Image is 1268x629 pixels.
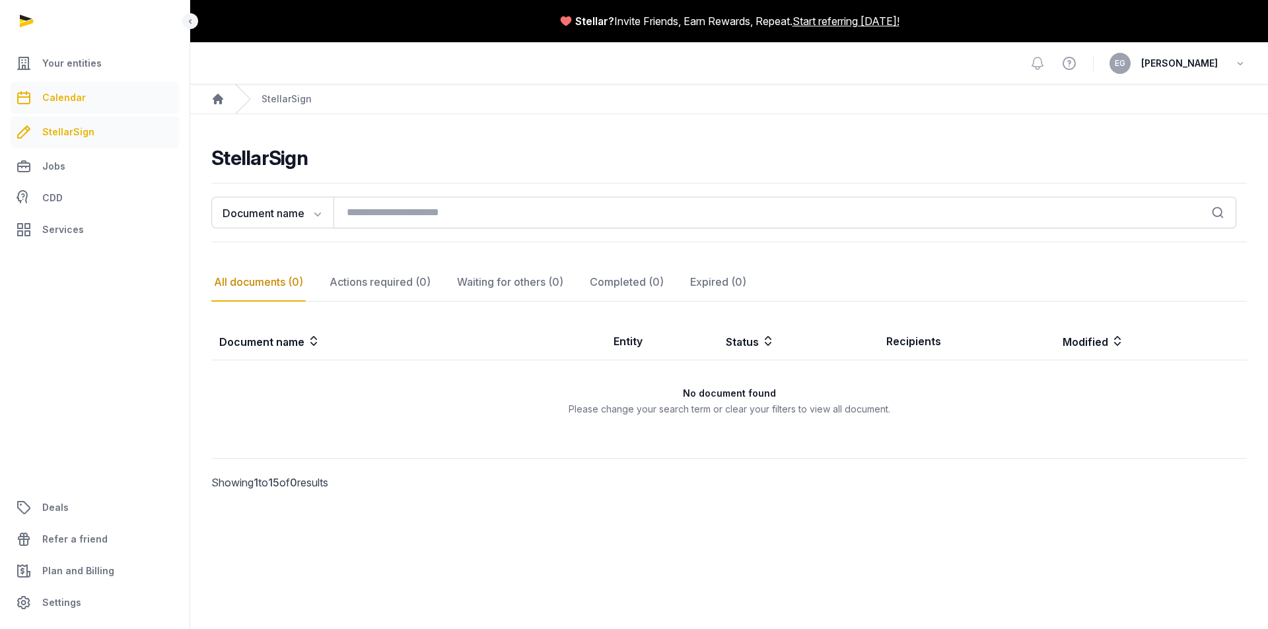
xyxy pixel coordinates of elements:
[42,595,81,611] span: Settings
[268,476,279,489] span: 15
[42,90,86,106] span: Calendar
[606,323,717,360] th: Entity
[454,263,566,302] div: Waiting for others (0)
[42,55,102,71] span: Your entities
[1030,476,1268,629] iframe: Chat Widget
[190,84,1268,114] nav: Breadcrumb
[211,459,454,506] p: Showing to of results
[211,263,306,302] div: All documents (0)
[718,323,879,360] th: Status
[327,263,433,302] div: Actions required (0)
[11,185,179,211] a: CDD
[11,523,179,555] a: Refer a friend
[262,92,312,106] div: StellarSign
[792,13,899,29] a: Start referring [DATE]!
[42,500,69,515] span: Deals
[290,476,297,489] span: 0
[11,587,179,618] a: Settings
[11,150,179,182] a: Jobs
[254,476,258,489] span: 1
[211,197,334,228] button: Document name
[575,13,614,29] span: Stellar?
[11,214,179,246] a: Services
[42,531,108,547] span: Refer a friend
[11,116,179,148] a: StellarSign
[42,222,84,238] span: Services
[211,323,606,360] th: Document name
[211,146,1247,170] h2: StellarSign
[211,263,1247,302] nav: Tabs
[212,387,1246,400] h3: No document found
[1115,59,1125,67] span: EG
[687,263,749,302] div: Expired (0)
[1109,53,1131,74] button: EG
[587,263,666,302] div: Completed (0)
[11,555,179,587] a: Plan and Billing
[1141,55,1218,71] span: [PERSON_NAME]
[11,48,179,79] a: Your entities
[42,190,63,206] span: CDD
[878,323,1054,360] th: Recipients
[212,403,1246,416] p: Please change your search term or clear your filters to view all document.
[42,158,65,174] span: Jobs
[42,563,114,579] span: Plan and Billing
[11,492,179,523] a: Deals
[1055,323,1247,360] th: Modified
[42,124,94,140] span: StellarSign
[11,82,179,114] a: Calendar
